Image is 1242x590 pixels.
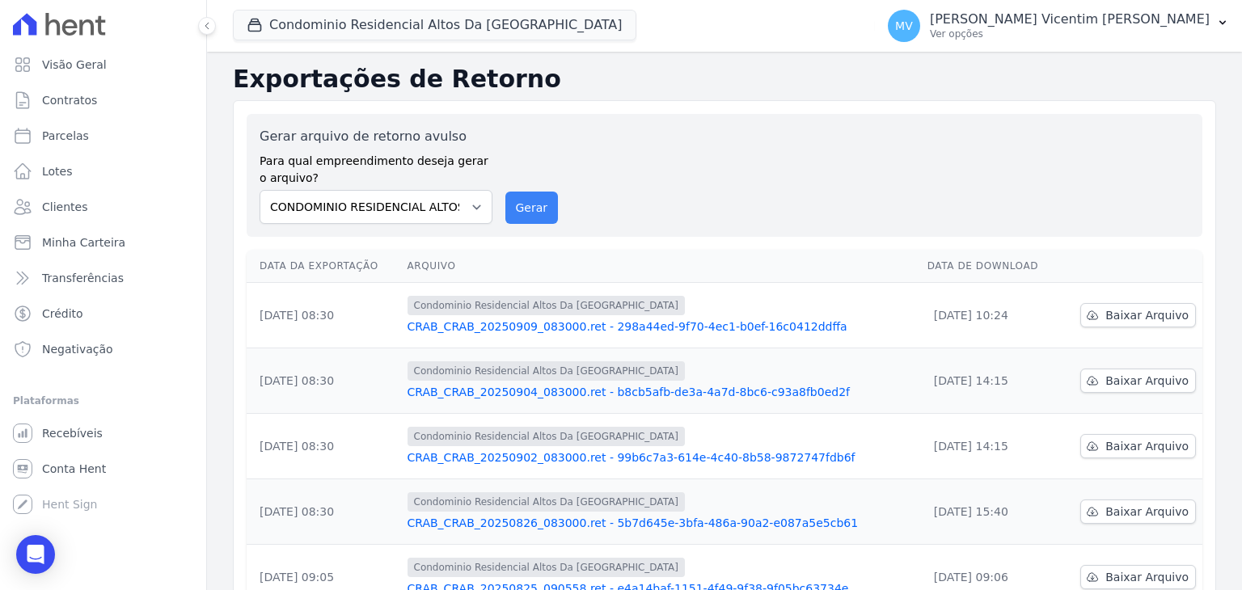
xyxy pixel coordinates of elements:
div: Plataformas [13,391,193,411]
td: [DATE] 08:30 [247,479,401,545]
a: Negativação [6,333,200,365]
th: Data da Exportação [247,250,401,283]
a: Conta Hent [6,453,200,485]
a: Baixar Arquivo [1080,434,1196,458]
p: Ver opções [930,27,1210,40]
a: Recebíveis [6,417,200,449]
a: Lotes [6,155,200,188]
a: CRAB_CRAB_20250902_083000.ret - 99b6c7a3-614e-4c40-8b58-9872747fdb6f [408,449,915,466]
a: CRAB_CRAB_20250826_083000.ret - 5b7d645e-3bfa-486a-90a2-e087a5e5cb61 [408,515,915,531]
a: Visão Geral [6,48,200,81]
span: MV [895,20,913,32]
span: Lotes [42,163,73,179]
td: [DATE] 08:30 [247,283,401,348]
span: Baixar Arquivo [1105,504,1189,520]
span: Crédito [42,306,83,322]
span: Negativação [42,341,113,357]
h2: Exportações de Retorno [233,65,1216,94]
button: Gerar [505,192,559,224]
a: Crédito [6,297,200,330]
span: Minha Carteira [42,234,125,251]
a: Transferências [6,262,200,294]
th: Data de Download [921,250,1059,283]
a: CRAB_CRAB_20250904_083000.ret - b8cb5afb-de3a-4a7d-8bc6-c93a8fb0ed2f [408,384,915,400]
span: Condominio Residencial Altos Da [GEOGRAPHIC_DATA] [408,361,685,381]
a: Contratos [6,84,200,116]
span: Condominio Residencial Altos Da [GEOGRAPHIC_DATA] [408,427,685,446]
span: Condominio Residencial Altos Da [GEOGRAPHIC_DATA] [408,296,685,315]
td: [DATE] 14:15 [921,348,1059,414]
p: [PERSON_NAME] Vicentim [PERSON_NAME] [930,11,1210,27]
button: Condominio Residencial Altos Da [GEOGRAPHIC_DATA] [233,10,636,40]
span: Condominio Residencial Altos Da [GEOGRAPHIC_DATA] [408,492,685,512]
button: MV [PERSON_NAME] Vicentim [PERSON_NAME] Ver opções [875,3,1242,48]
span: Condominio Residencial Altos Da [GEOGRAPHIC_DATA] [408,558,685,577]
a: Baixar Arquivo [1080,303,1196,327]
label: Para qual empreendimento deseja gerar o arquivo? [260,146,492,187]
label: Gerar arquivo de retorno avulso [260,127,492,146]
a: Baixar Arquivo [1080,369,1196,393]
span: Parcelas [42,128,89,144]
span: Visão Geral [42,57,107,73]
div: Open Intercom Messenger [16,535,55,574]
td: [DATE] 14:15 [921,414,1059,479]
span: Clientes [42,199,87,215]
span: Recebíveis [42,425,103,441]
span: Contratos [42,92,97,108]
a: Parcelas [6,120,200,152]
span: Baixar Arquivo [1105,373,1189,389]
a: Baixar Arquivo [1080,499,1196,524]
td: [DATE] 08:30 [247,414,401,479]
th: Arquivo [401,250,921,283]
a: CRAB_CRAB_20250909_083000.ret - 298a44ed-9f70-4ec1-b0ef-16c0412ddffa [408,318,915,335]
a: Baixar Arquivo [1080,565,1196,589]
span: Baixar Arquivo [1105,307,1189,323]
a: Clientes [6,191,200,223]
span: Baixar Arquivo [1105,438,1189,454]
td: [DATE] 08:30 [247,348,401,414]
span: Transferências [42,270,124,286]
td: [DATE] 10:24 [921,283,1059,348]
span: Conta Hent [42,461,106,477]
a: Minha Carteira [6,226,200,259]
span: Baixar Arquivo [1105,569,1189,585]
td: [DATE] 15:40 [921,479,1059,545]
